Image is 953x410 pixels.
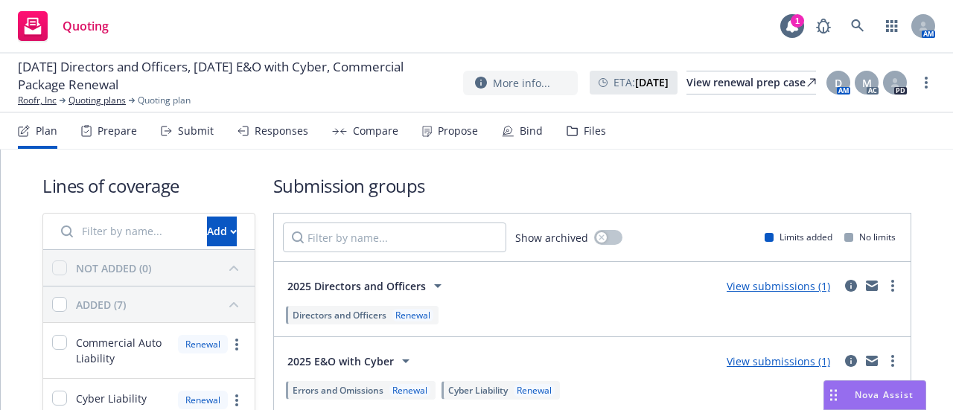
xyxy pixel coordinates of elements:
[178,125,214,137] div: Submit
[842,277,860,295] a: circleInformation
[76,256,246,280] button: NOT ADDED (0)
[686,71,816,95] a: View renewal prep case
[293,384,383,397] span: Errors and Omissions
[493,75,550,91] span: More info...
[273,173,911,198] h1: Submission groups
[727,354,830,368] a: View submissions (1)
[52,217,198,246] input: Filter by name...
[835,75,842,91] span: D
[824,381,843,409] div: Drag to move
[862,75,872,91] span: M
[76,297,126,313] div: ADDED (7)
[76,260,151,276] div: NOT ADDED (0)
[635,75,669,89] strong: [DATE]
[823,380,926,410] button: Nova Assist
[438,125,478,137] div: Propose
[283,222,506,252] input: Filter by name...
[855,388,914,401] span: Nova Assist
[76,335,169,366] span: Commercial Auto Liability
[36,125,57,137] div: Plan
[389,384,430,397] div: Renewal
[884,352,902,370] a: more
[228,336,246,353] a: more
[287,353,394,369] span: 2025 E&O with Cyber
[76,292,246,316] button: ADDED (7)
[863,352,881,370] a: mail
[138,94,191,107] span: Quoting plan
[42,173,255,198] h1: Lines of coverage
[392,309,433,321] div: Renewal
[18,94,57,107] a: Roofr, Inc
[877,11,907,41] a: Switch app
[613,74,669,90] span: ETA :
[863,277,881,295] a: mail
[293,309,386,321] span: Directors and Officers
[18,58,451,94] span: [DATE] Directors and Officers, [DATE] E&O with Cyber, Commercial Package Renewal
[207,217,237,246] button: Add
[727,279,830,293] a: View submissions (1)
[228,391,246,409] a: more
[283,346,419,376] button: 2025 E&O with Cyber
[515,230,588,246] span: Show archived
[917,74,935,92] a: more
[463,71,578,95] button: More info...
[765,231,832,243] div: Limits added
[178,391,228,409] div: Renewal
[584,125,606,137] div: Files
[514,384,555,397] div: Renewal
[76,391,147,406] span: Cyber Liability
[520,125,543,137] div: Bind
[353,125,398,137] div: Compare
[98,125,137,137] div: Prepare
[283,271,451,301] button: 2025 Directors and Officers
[791,14,804,28] div: 1
[448,384,508,397] span: Cyber Liability
[843,11,873,41] a: Search
[63,20,109,32] span: Quoting
[68,94,126,107] a: Quoting plans
[844,231,896,243] div: No limits
[255,125,308,137] div: Responses
[884,277,902,295] a: more
[12,5,115,47] a: Quoting
[287,278,426,294] span: 2025 Directors and Officers
[809,11,838,41] a: Report a Bug
[178,335,228,353] div: Renewal
[686,71,816,94] div: View renewal prep case
[842,352,860,370] a: circleInformation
